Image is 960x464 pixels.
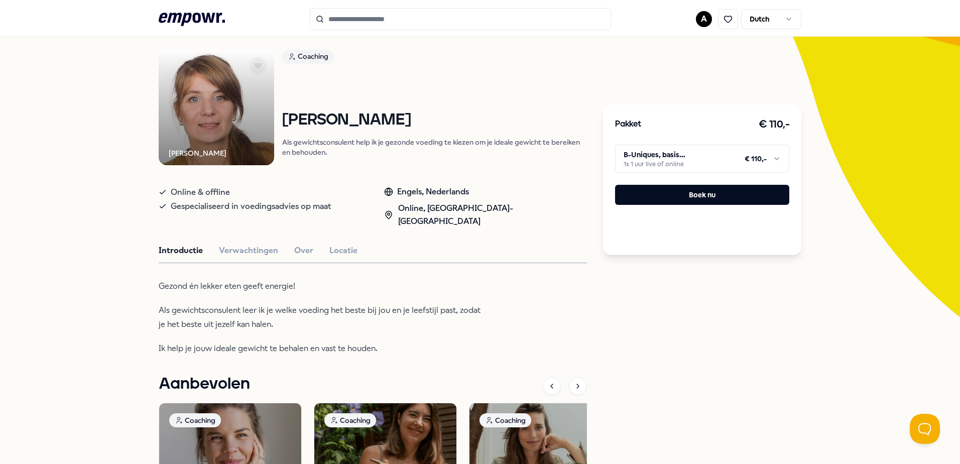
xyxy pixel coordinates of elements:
div: Coaching [169,413,221,427]
div: [PERSON_NAME] [169,148,226,159]
button: Boek nu [615,185,789,205]
p: Ik help je jouw ideale gewicht te behalen en vast te houden. [159,341,485,356]
div: Coaching [282,50,334,64]
button: Over [294,244,313,257]
p: Gezond én lekker eten geeft energie! [159,279,485,293]
button: Locatie [329,244,357,257]
div: Coaching [479,413,531,427]
button: A [696,11,712,27]
div: Online, [GEOGRAPHIC_DATA]-[GEOGRAPHIC_DATA] [384,202,587,227]
div: Engels, Nederlands [384,185,587,198]
input: Search for products, categories or subcategories [310,8,611,30]
a: Coaching [282,50,587,67]
img: Product Image [159,50,274,165]
div: Coaching [324,413,376,427]
p: Als gewichtsconsulent leer ik je welke voeding het beste bij jou en je leefstijl past, zodat je h... [159,303,485,331]
h1: Aanbevolen [159,372,250,397]
iframe: Help Scout Beacon - Open [910,414,940,444]
h3: Pakket [615,118,641,131]
p: Als gewichtsconsulent help ik je gezonde voeding te kiezen om je ideale gewicht te bereiken en be... [282,137,587,157]
span: Online & offline [171,185,230,199]
h1: [PERSON_NAME] [282,111,587,129]
span: Gespecialiseerd in voedingsadvies op maat [171,199,331,213]
button: Introductie [159,244,203,257]
h3: € 110,- [759,117,790,133]
button: Verwachtingen [219,244,278,257]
